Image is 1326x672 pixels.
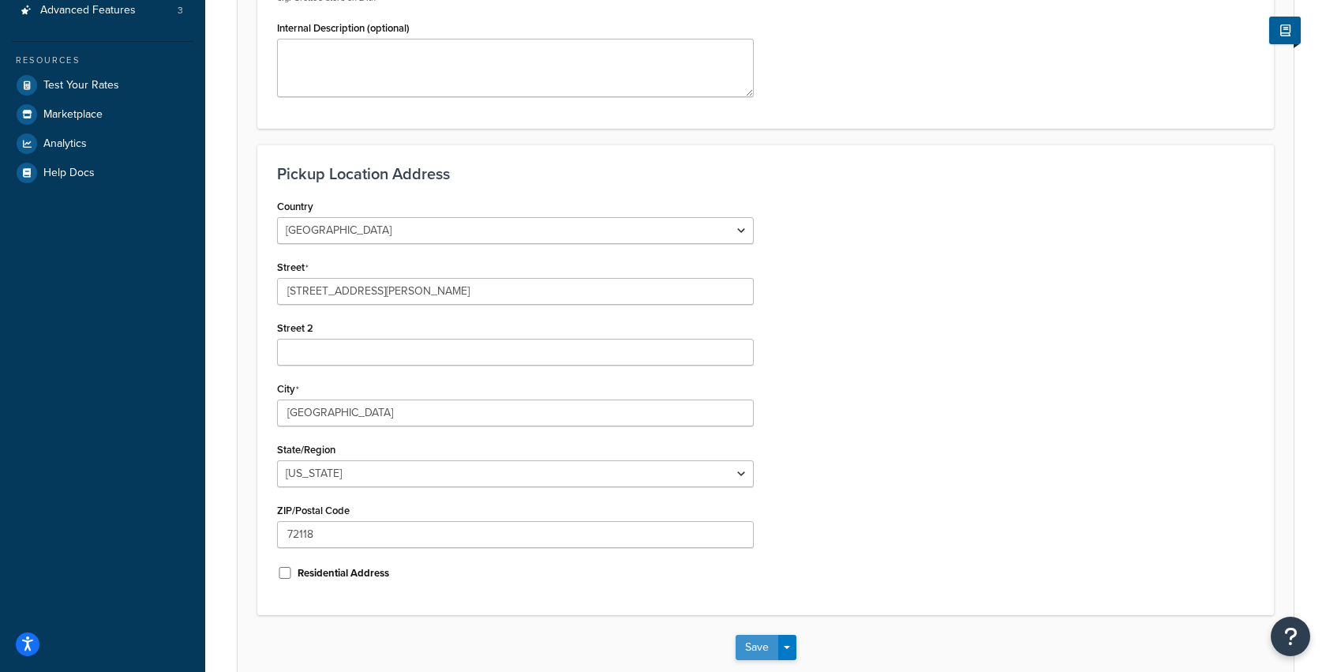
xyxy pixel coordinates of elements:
a: Help Docs [12,159,193,187]
span: Marketplace [43,108,103,122]
a: Marketplace [12,100,193,129]
span: Advanced Features [40,4,136,17]
button: Open Resource Center [1271,617,1310,656]
span: Help Docs [43,167,95,180]
h3: Pickup Location Address [277,165,1254,182]
span: 3 [178,4,183,17]
a: Analytics [12,130,193,158]
label: City [277,383,299,396]
label: Residential Address [298,566,389,580]
label: Country [277,201,313,212]
div: Resources [12,54,193,67]
label: State/Region [277,444,335,456]
span: Test Your Rates [43,79,119,92]
label: Street 2 [277,322,313,334]
label: Street [277,261,309,274]
a: Test Your Rates [12,71,193,99]
button: Show Help Docs [1269,17,1301,44]
label: Internal Description (optional) [277,22,410,34]
span: Analytics [43,137,87,151]
button: Save [736,635,778,660]
label: ZIP/Postal Code [277,505,350,516]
